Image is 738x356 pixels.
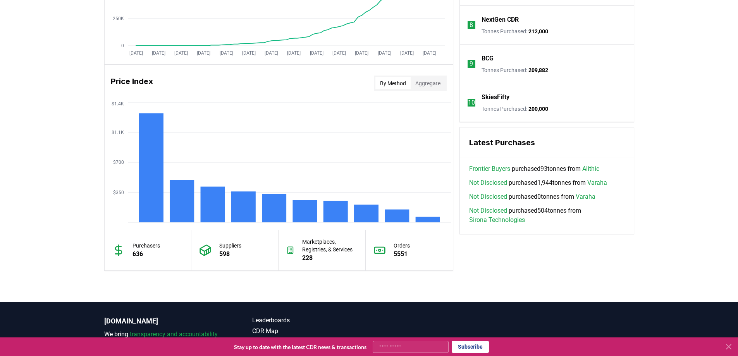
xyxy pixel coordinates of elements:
[197,50,210,56] tspan: [DATE]
[132,242,160,249] p: Purchasers
[470,59,473,69] p: 9
[582,164,599,174] a: Alithic
[112,101,124,107] tspan: $1.4K
[252,316,369,325] a: Leaderboards
[252,327,369,336] a: CDR Map
[302,238,358,253] p: Marketplaces, Registries, & Services
[482,28,548,35] p: Tonnes Purchased :
[469,178,507,187] a: Not Disclosed
[528,67,548,73] span: 209,882
[469,164,599,174] span: purchased 93 tonnes from
[104,330,221,348] p: We bring to the durable carbon removal market
[469,178,607,187] span: purchased 1,944 tonnes from
[469,206,624,225] span: purchased 504 tonnes from
[104,316,221,327] p: [DOMAIN_NAME]
[469,192,507,201] a: Not Disclosed
[587,178,607,187] a: Varaha
[469,164,510,174] a: Frontier Buyers
[470,21,473,30] p: 8
[469,137,624,148] h3: Latest Purchases
[332,50,346,56] tspan: [DATE]
[394,249,410,259] p: 5551
[287,50,301,56] tspan: [DATE]
[121,43,124,48] tspan: 0
[469,215,525,225] a: Sirona Technologies
[355,50,368,56] tspan: [DATE]
[377,50,391,56] tspan: [DATE]
[528,106,548,112] span: 200,000
[528,28,548,34] span: 212,000
[265,50,278,56] tspan: [DATE]
[132,249,160,259] p: 636
[482,105,548,113] p: Tonnes Purchased :
[482,93,509,102] a: SkiesFifty
[469,192,595,201] span: purchased 0 tonnes from
[411,77,445,89] button: Aggregate
[482,15,519,24] a: NextGen CDR
[423,50,436,56] tspan: [DATE]
[468,98,475,107] p: 10
[219,50,233,56] tspan: [DATE]
[111,76,153,91] h3: Price Index
[112,130,124,135] tspan: $1.1K
[174,50,188,56] tspan: [DATE]
[400,50,413,56] tspan: [DATE]
[113,16,124,21] tspan: 250K
[113,190,124,195] tspan: $350
[130,330,218,338] span: transparency and accountability
[482,54,494,63] a: BCG
[302,253,358,263] p: 228
[310,50,323,56] tspan: [DATE]
[129,50,143,56] tspan: [DATE]
[482,66,548,74] p: Tonnes Purchased :
[375,77,411,89] button: By Method
[242,50,255,56] tspan: [DATE]
[394,242,410,249] p: Orders
[113,160,124,165] tspan: $700
[219,249,241,259] p: 598
[469,206,507,215] a: Not Disclosed
[219,242,241,249] p: Suppliers
[151,50,165,56] tspan: [DATE]
[576,192,595,201] a: Varaha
